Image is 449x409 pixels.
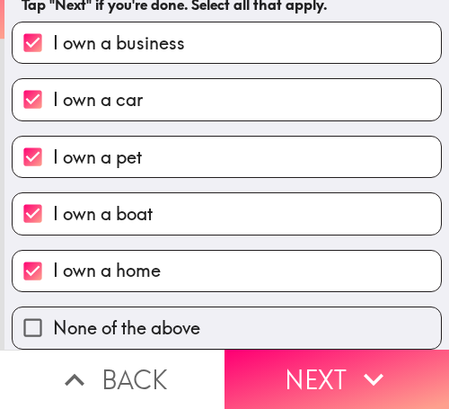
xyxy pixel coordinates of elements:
[13,137,441,177] button: I own a pet
[53,316,200,341] span: None of the above
[13,307,441,348] button: None of the above
[53,87,143,112] span: I own a car
[13,193,441,234] button: I own a boat
[53,258,161,283] span: I own a home
[13,251,441,291] button: I own a home
[13,79,441,120] button: I own a car
[53,145,142,170] span: I own a pet
[224,350,449,409] button: Next
[13,22,441,63] button: I own a business
[53,31,185,56] span: I own a business
[53,201,153,227] span: I own a boat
